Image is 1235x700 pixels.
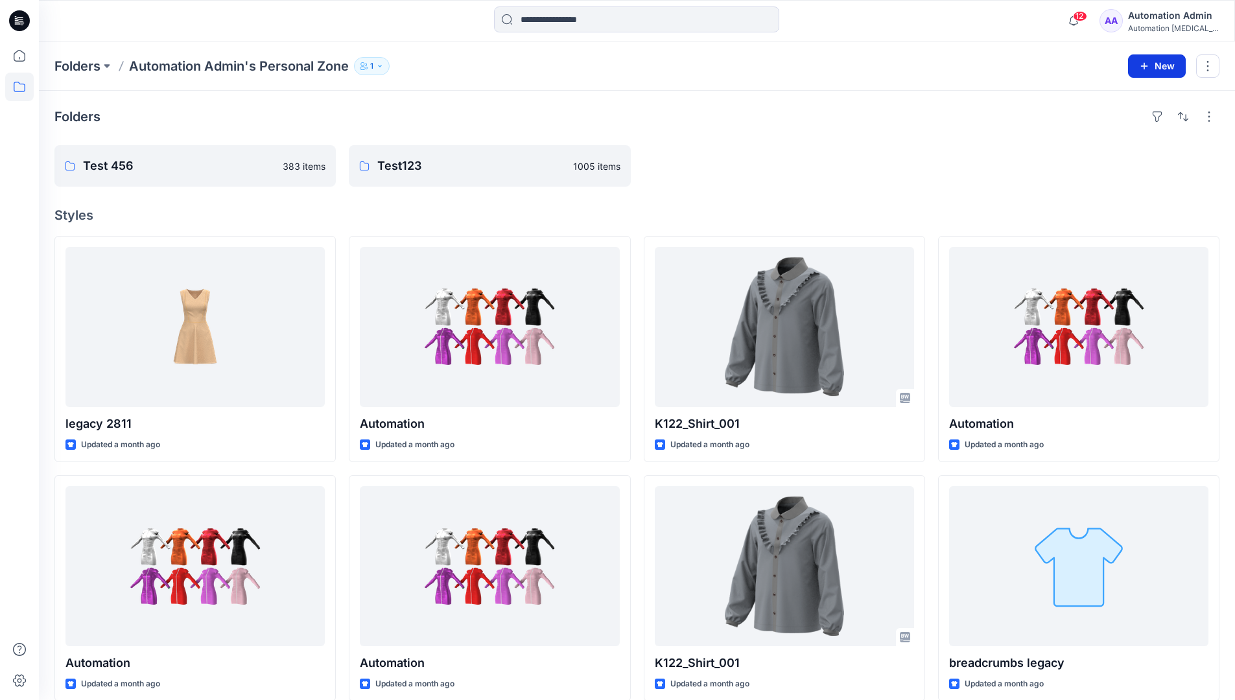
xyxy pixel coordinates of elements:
p: Updated a month ago [670,677,749,691]
a: Test1231005 items [349,145,630,187]
span: 12 [1073,11,1087,21]
p: Test 456 [83,157,275,175]
p: 383 items [283,159,325,173]
p: Automation Admin's Personal Zone [129,57,349,75]
a: legacy 2811 [65,247,325,407]
a: K122_Shirt_001 [655,486,914,646]
p: K122_Shirt_001 [655,654,914,672]
p: Automation [360,415,619,433]
a: Automation [949,247,1208,407]
a: K122_Shirt_001 [655,247,914,407]
p: Automation [360,654,619,672]
div: AA [1100,9,1123,32]
a: Test 456383 items [54,145,336,187]
p: breadcrumbs legacy [949,654,1208,672]
p: Updated a month ago [81,677,160,691]
h4: Folders [54,109,100,124]
a: Automation [65,486,325,646]
p: legacy 2811 [65,415,325,433]
a: Automation [360,247,619,407]
p: Automation [949,415,1208,433]
p: Automation [65,654,325,672]
p: Updated a month ago [81,438,160,452]
p: Updated a month ago [375,677,454,691]
p: Updated a month ago [670,438,749,452]
p: 1 [370,59,373,73]
p: Updated a month ago [965,438,1044,452]
p: K122_Shirt_001 [655,415,914,433]
button: 1 [354,57,390,75]
div: Automation Admin [1128,8,1219,23]
p: Updated a month ago [375,438,454,452]
a: breadcrumbs legacy [949,486,1208,646]
a: Automation [360,486,619,646]
p: Updated a month ago [965,677,1044,691]
div: Automation [MEDICAL_DATA]... [1128,23,1219,33]
a: Folders [54,57,100,75]
p: 1005 items [573,159,620,173]
h4: Styles [54,207,1219,223]
p: Test123 [377,157,565,175]
button: New [1128,54,1186,78]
